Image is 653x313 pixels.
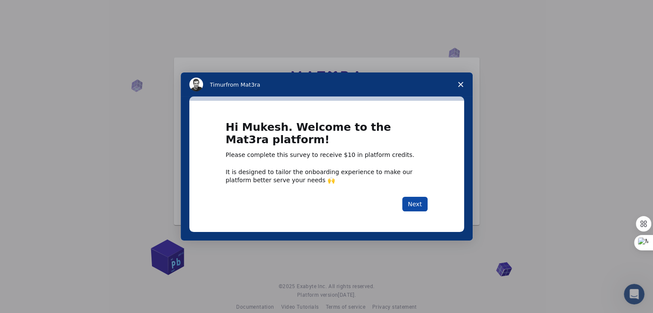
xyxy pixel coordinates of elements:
span: Close survey [449,72,473,96]
div: Please complete this survey to receive $10 in platform credits. [226,151,428,160]
button: Next [402,197,428,211]
div: It is designed to tailor the onboarding experience to make our platform better serve your needs 🙌 [226,168,428,184]
span: Timur [210,81,226,88]
img: Profile image for Timur [189,78,203,91]
span: from Mat3ra [226,81,260,88]
span: Support [17,6,48,14]
h1: Hi Mukesh. Welcome to the Mat3ra platform! [226,121,428,151]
